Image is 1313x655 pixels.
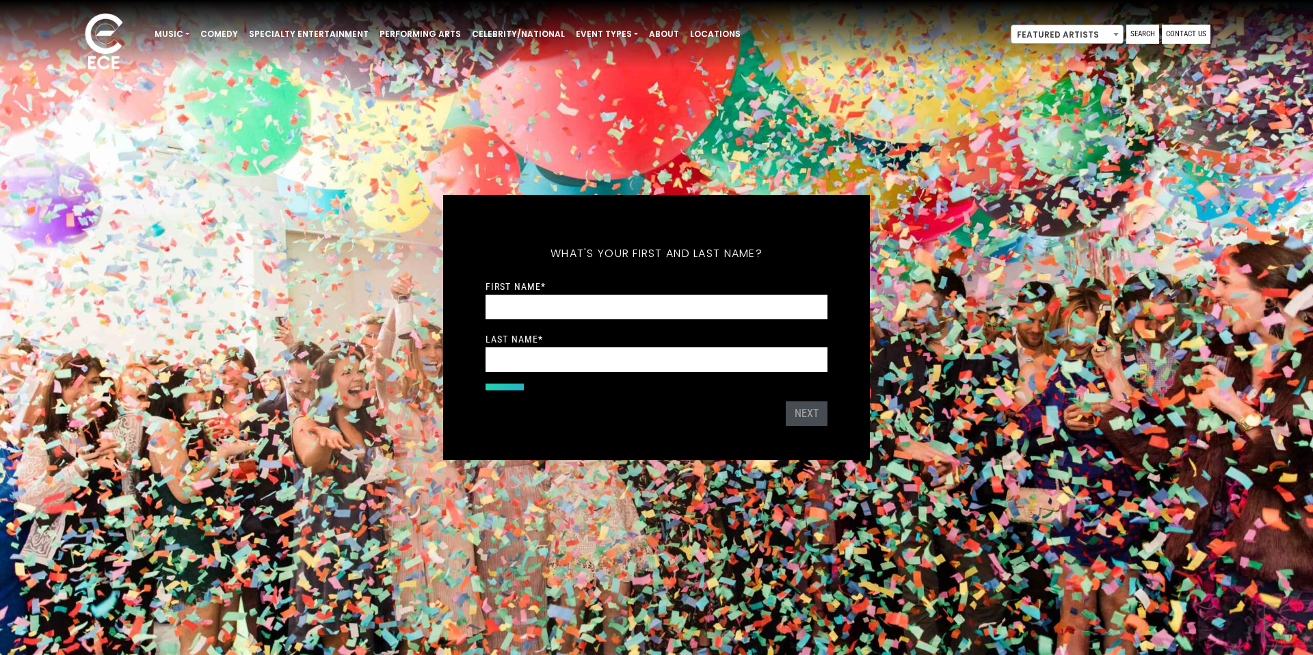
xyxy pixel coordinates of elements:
[70,10,138,76] img: ece_new_logo_whitev2-1.png
[486,229,827,278] h5: What's your first and last name?
[685,23,746,46] a: Locations
[195,23,243,46] a: Comedy
[644,23,685,46] a: About
[570,23,644,46] a: Event Types
[149,23,195,46] a: Music
[466,23,570,46] a: Celebrity/National
[1162,25,1210,44] a: Contact Us
[486,333,543,345] label: Last Name
[1126,25,1159,44] a: Search
[374,23,466,46] a: Performing Arts
[243,23,374,46] a: Specialty Entertainment
[486,280,546,293] label: First Name
[1011,25,1123,44] span: Featured Artists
